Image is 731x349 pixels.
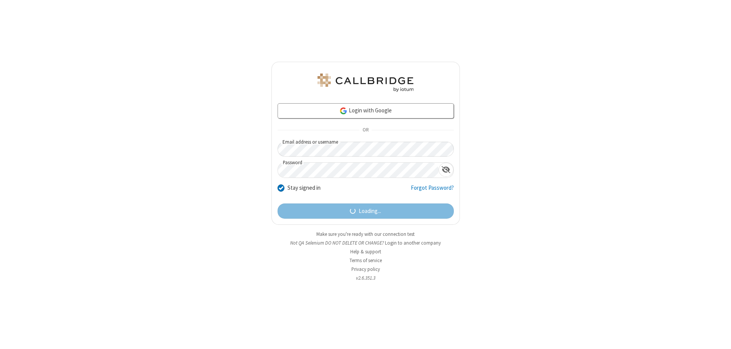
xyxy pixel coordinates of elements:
iframe: Chat [712,329,725,344]
a: Make sure you're ready with our connection test [316,231,415,237]
label: Stay signed in [287,184,321,192]
img: google-icon.png [339,107,348,115]
a: Privacy policy [351,266,380,272]
button: Loading... [278,203,454,219]
button: Login to another company [385,239,441,247]
span: OR [359,125,372,136]
img: QA Selenium DO NOT DELETE OR CHANGE [316,74,415,92]
a: Terms of service [350,257,382,264]
input: Email address or username [278,142,454,157]
a: Forgot Password? [411,184,454,198]
div: Show password [439,163,453,177]
li: v2.6.351.3 [271,274,460,282]
a: Help & support [350,248,381,255]
li: Not QA Selenium DO NOT DELETE OR CHANGE? [271,239,460,247]
span: Loading... [359,207,381,216]
input: Password [278,163,439,178]
a: Login with Google [278,103,454,118]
